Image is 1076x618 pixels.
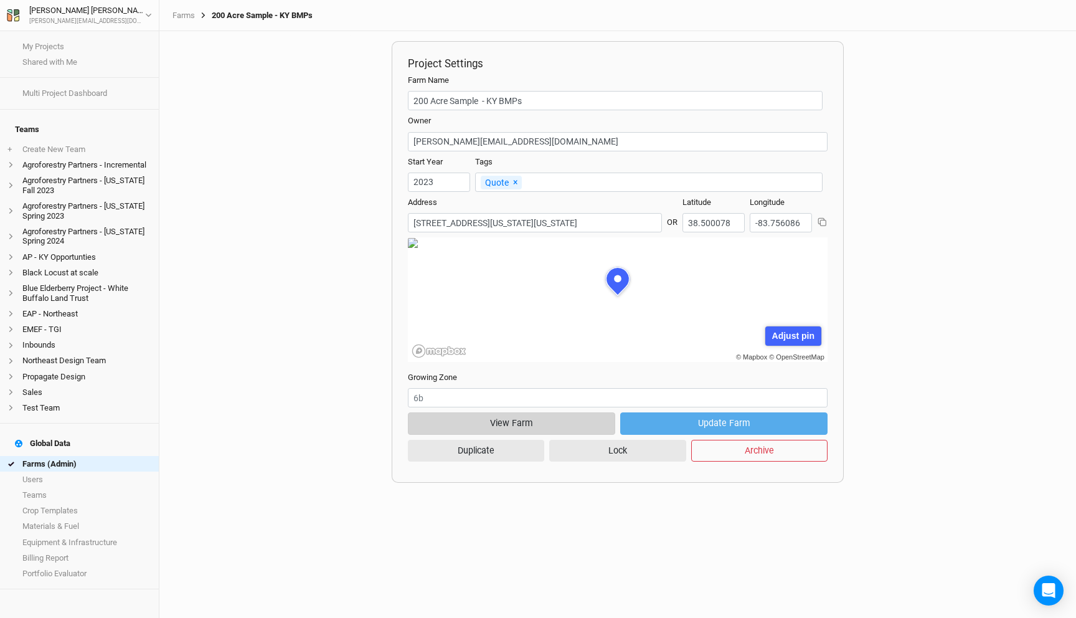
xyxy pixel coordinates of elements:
[765,326,821,346] div: Adjust pin
[750,197,785,208] label: Longitude
[475,156,493,168] label: Tags
[408,173,470,192] input: Start Year
[408,91,823,110] input: Project/Farm Name
[408,115,431,126] label: Owner
[769,353,824,361] a: © OpenStreetMap
[408,132,828,151] input: jeremy@propagateventures.com
[736,353,767,361] a: © Mapbox
[408,412,615,434] button: View Farm
[750,213,812,232] input: Longitude
[549,440,686,462] button: Lock
[172,11,195,21] a: Farms
[29,4,145,17] div: [PERSON_NAME] [PERSON_NAME]
[408,388,828,407] input: 6b
[195,11,313,21] div: 200 Acre Sample - KY BMPs
[817,217,828,227] button: Copy
[408,57,828,70] h2: Project Settings
[408,75,449,86] label: Farm Name
[408,440,544,462] button: Duplicate
[481,176,522,189] div: Quote
[667,207,677,228] div: OR
[408,156,443,168] label: Start Year
[408,372,457,383] label: Growing Zone
[691,440,828,462] button: Archive
[682,197,711,208] label: Latitude
[408,213,662,232] input: Address (123 James St...)
[509,174,522,189] button: Remove
[682,213,745,232] input: Latitude
[412,344,466,358] a: Mapbox logo
[620,412,828,434] button: Update Farm
[6,4,153,26] button: [PERSON_NAME] [PERSON_NAME][PERSON_NAME][EMAIL_ADDRESS][DOMAIN_NAME]
[15,439,70,449] div: Global Data
[29,17,145,26] div: [PERSON_NAME][EMAIL_ADDRESS][DOMAIN_NAME]
[513,177,517,187] span: ×
[408,197,437,208] label: Address
[7,117,151,142] h4: Teams
[7,145,12,154] span: +
[1034,576,1064,606] div: Open Intercom Messenger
